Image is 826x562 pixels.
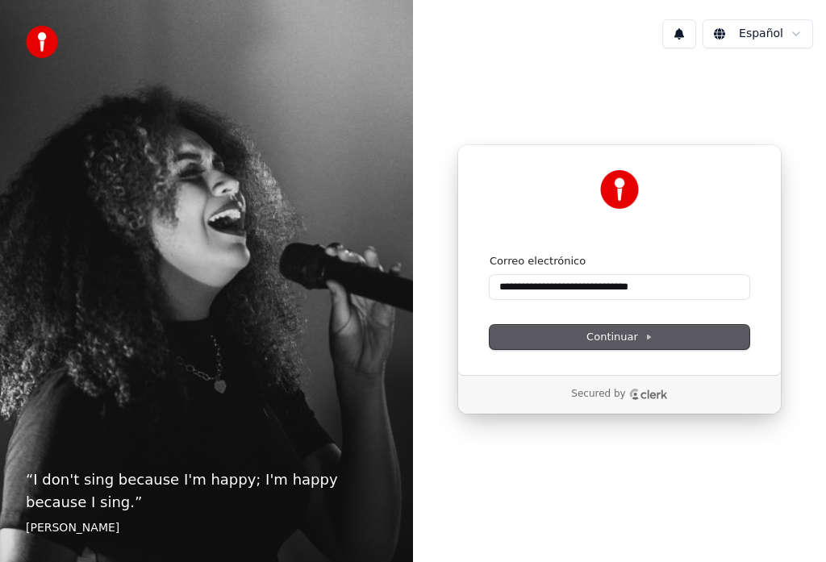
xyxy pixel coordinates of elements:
[26,26,58,58] img: youka
[571,388,625,401] p: Secured by
[600,170,639,209] img: Youka
[490,254,586,269] label: Correo electrónico
[26,520,387,536] footer: [PERSON_NAME]
[490,325,749,349] button: Continuar
[26,468,387,514] p: “ I don't sing because I'm happy; I'm happy because I sing. ”
[586,330,653,344] span: Continuar
[629,389,668,400] a: Clerk logo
